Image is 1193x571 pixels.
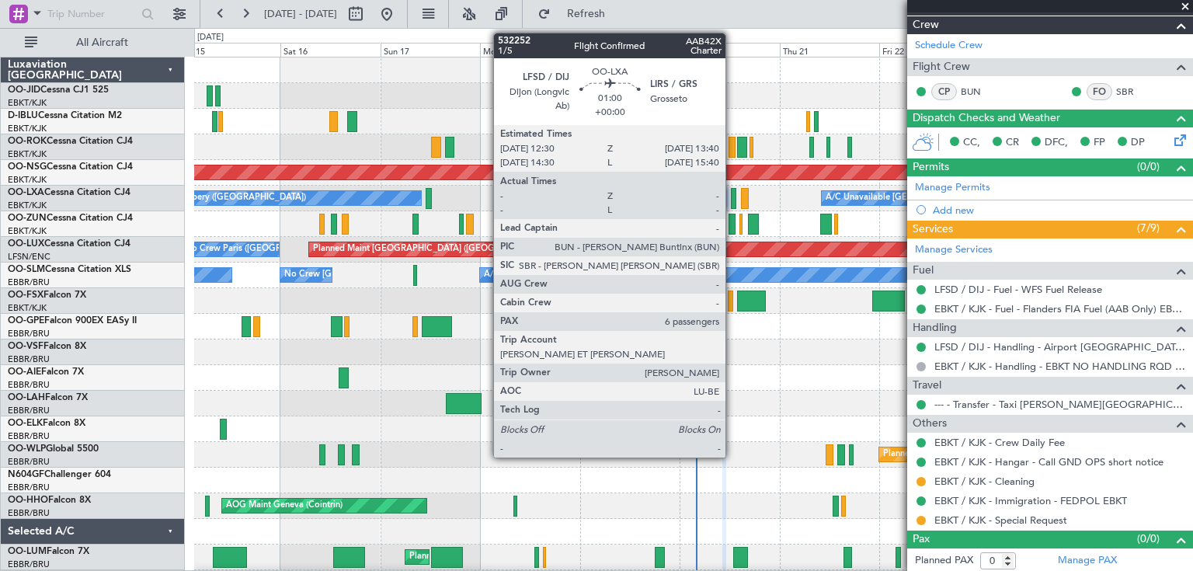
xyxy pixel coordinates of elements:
a: EBKT / KJK - Crew Daily Fee [934,436,1065,449]
span: OO-VSF [8,342,43,351]
div: Sun 17 [381,43,481,57]
span: OO-HHO [8,496,48,505]
span: Fuel [913,262,934,280]
span: OO-LUM [8,547,47,556]
a: EBBR/BRU [8,277,50,288]
span: Handling [913,319,957,337]
div: [DATE] [197,31,224,44]
span: Services [913,221,953,238]
span: OO-ROK [8,137,47,146]
a: EBKT/KJK [8,148,47,160]
a: EBBR/BRU [8,507,50,519]
a: Manage PAX [1058,553,1117,569]
div: Wed 20 [680,43,780,57]
div: A/C Unavailable [GEOGRAPHIC_DATA] [484,263,640,287]
span: OO-WLP [8,444,46,454]
a: EBBR/BRU [8,328,50,339]
div: Planned Maint Kortrijk-[GEOGRAPHIC_DATA] [717,289,898,312]
label: Planned PAX [915,553,973,569]
div: Planned Maint [GEOGRAPHIC_DATA] ([GEOGRAPHIC_DATA]) [883,443,1128,466]
a: OO-FSXFalcon 7X [8,291,86,300]
div: Planned Maint [GEOGRAPHIC_DATA] ([GEOGRAPHIC_DATA]) [313,238,558,261]
a: EBKT/KJK [8,302,47,314]
a: EBKT / KJK - Cleaning [934,475,1035,488]
div: No Crew Chambery ([GEOGRAPHIC_DATA]) [130,186,306,210]
span: OO-LXA [8,188,44,197]
a: EBKT / KJK - Special Request [934,514,1067,527]
div: Mon 18 [480,43,580,57]
span: N604GF [8,470,44,479]
span: OO-SLM [8,265,45,274]
div: No Crew Paris ([GEOGRAPHIC_DATA]) [185,238,339,261]
span: (0/0) [1137,531,1160,547]
a: EBKT/KJK [8,174,47,186]
a: Manage Services [915,242,993,258]
span: Others [913,415,947,433]
span: Pax [913,531,930,548]
div: Sat 16 [280,43,381,57]
span: OO-LUX [8,239,44,249]
a: OO-LUMFalcon 7X [8,547,89,556]
span: Flight Crew [913,58,970,76]
a: OO-LXACessna Citation CJ4 [8,188,130,197]
a: --- - Transfer - Taxi [PERSON_NAME][GEOGRAPHIC_DATA] [934,398,1185,411]
div: No Crew [GEOGRAPHIC_DATA] ([GEOGRAPHIC_DATA] National) [284,263,544,287]
span: [DATE] - [DATE] [264,7,337,21]
div: Thu 21 [780,43,880,57]
span: OO-NSG [8,162,47,172]
span: Refresh [554,9,619,19]
a: LFSD / DIJ - Handling - Airport [GEOGRAPHIC_DATA] **MyHandling** LFSD / DIJ [934,340,1185,353]
a: EBBR/BRU [8,430,50,442]
div: FO [1087,83,1112,100]
a: BUN [961,85,996,99]
a: OO-ZUNCessna Citation CJ4 [8,214,133,223]
span: D-IBLU [8,111,38,120]
span: DP [1131,135,1145,151]
span: OO-JID [8,85,40,95]
span: Travel [913,377,941,395]
a: EBBR/BRU [8,353,50,365]
span: OO-ELK [8,419,43,428]
a: OO-VSFFalcon 8X [8,342,86,351]
span: Permits [913,158,949,176]
span: (0/0) [1137,158,1160,175]
a: EBBR/BRU [8,559,50,570]
span: OO-ZUN [8,214,47,223]
span: OO-FSX [8,291,43,300]
button: All Aircraft [17,30,169,55]
a: EBKT / KJK - Fuel - Flanders FIA Fuel (AAB Only) EBKT / KJK [934,302,1185,315]
a: EBBR/BRU [8,482,50,493]
div: CP [931,83,957,100]
div: Planned Maint [GEOGRAPHIC_DATA] ([GEOGRAPHIC_DATA] National) [409,545,690,569]
div: AOG Maint Geneva (Cointrin) [226,494,343,517]
div: Fri 22 [879,43,979,57]
a: Schedule Crew [915,38,983,54]
span: All Aircraft [40,37,164,48]
span: CC, [963,135,980,151]
a: D-IBLUCessna Citation M2 [8,111,122,120]
span: (7/9) [1137,220,1160,236]
a: LFSN/ENC [8,251,50,263]
a: EBBR/BRU [8,405,50,416]
a: OO-GPEFalcon 900EX EASy II [8,316,137,326]
a: EBKT/KJK [8,225,47,237]
a: OO-ELKFalcon 8X [8,419,85,428]
div: Fri 15 [180,43,280,57]
div: Tue 19 [580,43,680,57]
a: EBBR/BRU [8,456,50,468]
a: EBKT / KJK - Handling - EBKT NO HANDLING RQD FOR CJ [934,360,1185,373]
span: OO-AIE [8,367,41,377]
span: Dispatch Checks and Weather [913,110,1060,127]
span: DFC, [1045,135,1068,151]
div: A/C Unavailable [GEOGRAPHIC_DATA] ([GEOGRAPHIC_DATA] National) [826,186,1115,210]
a: N604GFChallenger 604 [8,470,111,479]
span: Crew [913,16,939,34]
div: A/C Unavailable [GEOGRAPHIC_DATA] ([GEOGRAPHIC_DATA] National) [584,186,873,210]
a: EBKT/KJK [8,200,47,211]
a: OO-LUXCessna Citation CJ4 [8,239,130,249]
a: OO-ROKCessna Citation CJ4 [8,137,133,146]
a: EBKT/KJK [8,97,47,109]
button: Refresh [530,2,624,26]
a: OO-AIEFalcon 7X [8,367,84,377]
a: OO-NSGCessna Citation CJ4 [8,162,133,172]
